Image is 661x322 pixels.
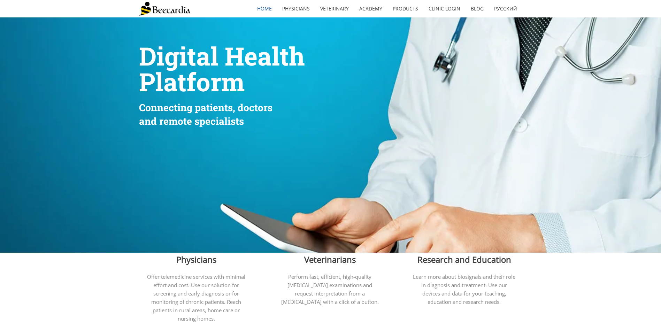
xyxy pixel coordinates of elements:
[387,1,423,17] a: Products
[139,101,272,114] span: Connecting patients, doctors
[466,1,489,17] a: Blog
[139,39,305,72] span: Digital Health
[489,1,522,17] a: Русский
[139,65,245,98] span: Platform
[277,1,315,17] a: Physicians
[147,273,245,322] span: Offer telemedicine services with minimal effort and cost. Use our solution for screening and earl...
[423,1,466,17] a: Clinic Login
[176,254,216,265] span: Physicians
[139,2,190,16] img: Beecardia
[413,273,515,305] span: Learn more about biosignals and their role in diagnosis and treatment. Use our devices and data f...
[281,273,379,305] span: Perform fast, efficient, high-quality [MEDICAL_DATA] examinations and request interpretation from...
[354,1,387,17] a: Academy
[304,254,356,265] span: Veterinarians
[139,115,244,128] span: and remote specialists
[252,1,277,17] a: home
[417,254,511,265] span: Research and Education
[315,1,354,17] a: Veterinary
